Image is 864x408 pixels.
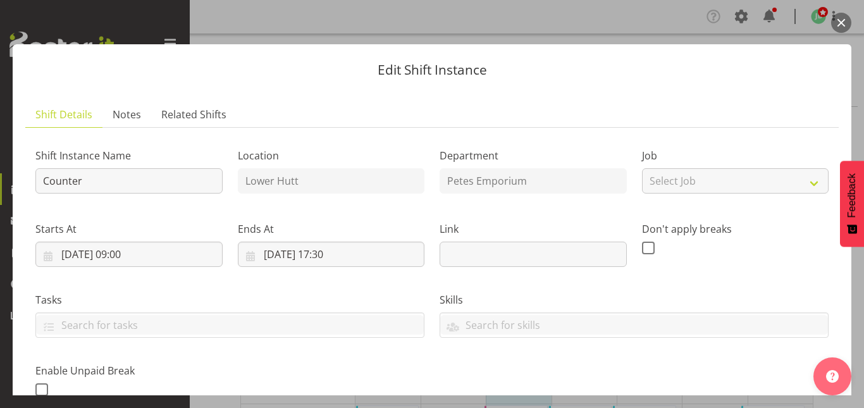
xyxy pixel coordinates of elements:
p: Edit Shift Instance [25,63,839,77]
input: Search for skills [440,315,828,335]
input: Search for tasks [36,315,424,335]
label: Link [440,221,627,237]
label: Job [642,148,829,163]
label: Starts At [35,221,223,237]
label: Department [440,148,627,163]
label: Skills [440,292,829,307]
label: Location [238,148,425,163]
label: Ends At [238,221,425,237]
span: Related Shifts [161,107,226,122]
img: help-xxl-2.png [826,370,839,383]
span: Shift Details [35,107,92,122]
label: Shift Instance Name [35,148,223,163]
input: Shift Instance Name [35,168,223,194]
span: Notes [113,107,141,122]
label: Don't apply breaks [642,221,829,237]
input: Click to select... [35,242,223,267]
button: Feedback - Show survey [840,161,864,247]
span: Feedback [846,173,858,218]
label: Enable Unpaid Break [35,363,223,378]
input: Click to select... [238,242,425,267]
label: Tasks [35,292,424,307]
